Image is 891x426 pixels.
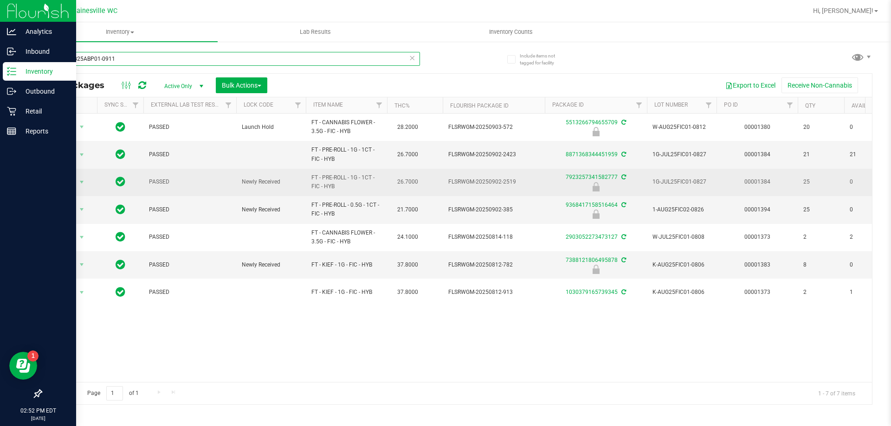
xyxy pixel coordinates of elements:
span: 0 [850,205,885,214]
span: PASSED [149,123,231,132]
p: Outbound [16,86,72,97]
span: Sync from Compliance System [620,257,626,263]
span: 26.7000 [393,148,423,161]
inline-svg: Inbound [7,47,16,56]
iframe: Resource center unread badge [27,350,39,362]
a: 00001383 [744,261,770,268]
a: Filter [372,97,387,113]
span: Bulk Actions [222,82,261,89]
span: 1-AUG25FIC02-0826 [652,205,711,214]
span: In Sync [116,203,125,216]
a: Inventory [22,22,218,42]
span: FT - CANNABIS FLOWER - 3.5G - FIC - HYB [311,229,381,246]
div: Newly Received [543,210,648,219]
p: Reports [16,126,72,137]
a: Filter [128,97,143,113]
span: 20 [803,123,839,132]
span: PASSED [149,261,231,269]
span: FLSRWGM-20250903-572 [448,123,539,132]
span: Newly Received [242,178,300,186]
p: [DATE] [4,415,72,422]
span: FT - PRE-ROLL - 1G - 1CT - FIC - HYB [311,173,381,191]
span: 1G-JUL25FIC01-0827 [652,178,711,186]
span: 37.8000 [393,258,423,272]
a: PO ID [724,102,738,108]
span: Inventory Counts [477,28,545,36]
span: In Sync [116,258,125,271]
span: 21 [803,150,839,159]
p: Analytics [16,26,72,37]
span: Sync from Compliance System [620,151,626,158]
a: 2903052273473127 [566,234,618,240]
span: Inventory [22,28,218,36]
a: 9368417158516464 [566,202,618,208]
span: FLSRWGM-20250812-913 [448,288,539,297]
inline-svg: Retail [7,107,16,116]
span: 37.8000 [393,286,423,299]
span: 1G-JUL25FIC01-0827 [652,150,711,159]
a: 00001384 [744,151,770,158]
span: 21.7000 [393,203,423,216]
span: Gainesville WC [72,7,117,15]
span: All Packages [48,80,114,90]
span: Page of 1 [79,386,146,401]
a: Lock Code [244,102,273,108]
a: 5513266794655709 [566,119,618,126]
button: Export to Excel [719,77,781,93]
div: Newly Received [543,265,648,274]
a: Lab Results [218,22,413,42]
span: K-AUG25FIC01-0806 [652,261,711,269]
span: 8 [803,261,839,269]
span: Lab Results [287,28,343,36]
inline-svg: Analytics [7,27,16,36]
span: PASSED [149,150,231,159]
span: PASSED [149,178,231,186]
span: In Sync [116,148,125,161]
span: FT - KIEF - 1G - FIC - HYB [311,261,381,269]
span: PASSED [149,233,231,242]
span: W-JUL25FIC01-0808 [652,233,711,242]
span: Newly Received [242,261,300,269]
span: Clear [409,52,415,64]
a: Inventory Counts [413,22,608,42]
span: FLSRWGM-20250902-2519 [448,178,539,186]
button: Bulk Actions [216,77,267,93]
a: Filter [701,97,717,113]
span: Sync from Compliance System [620,202,626,208]
span: FLSRWGM-20250902-385 [448,205,539,214]
a: 8871368344451959 [566,151,618,158]
span: 26.7000 [393,175,423,189]
span: FLSRWGM-20250902-2423 [448,150,539,159]
a: Sync Status [104,102,140,108]
p: Inbound [16,46,72,57]
p: Retail [16,106,72,117]
span: In Sync [116,175,125,188]
a: Item Name [313,102,343,108]
span: 0 [850,261,885,269]
a: Available [852,102,879,109]
a: Filter [632,97,647,113]
a: Filter [782,97,798,113]
a: Package ID [552,102,584,108]
span: PASSED [149,205,231,214]
button: Receive Non-Cannabis [781,77,858,93]
span: Sync from Compliance System [620,174,626,180]
a: 7923257341582777 [566,174,618,180]
a: Filter [291,97,306,113]
input: 1 [106,386,123,401]
a: 1030379165739345 [566,289,618,295]
span: Sync from Compliance System [620,234,626,240]
span: 2 [803,233,839,242]
span: PASSED [149,288,231,297]
span: FLSRWGM-20250812-782 [448,261,539,269]
a: External Lab Test Result [151,102,224,108]
span: 21 [850,150,885,159]
span: 24.1000 [393,230,423,244]
span: 0 [850,123,885,132]
span: 25 [803,178,839,186]
span: Hi, [PERSON_NAME]! [813,7,873,14]
span: select [76,203,88,216]
span: FLSRWGM-20250814-118 [448,233,539,242]
span: 28.2000 [393,121,423,134]
input: Search Package ID, Item Name, SKU, Lot or Part Number... [41,52,420,66]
